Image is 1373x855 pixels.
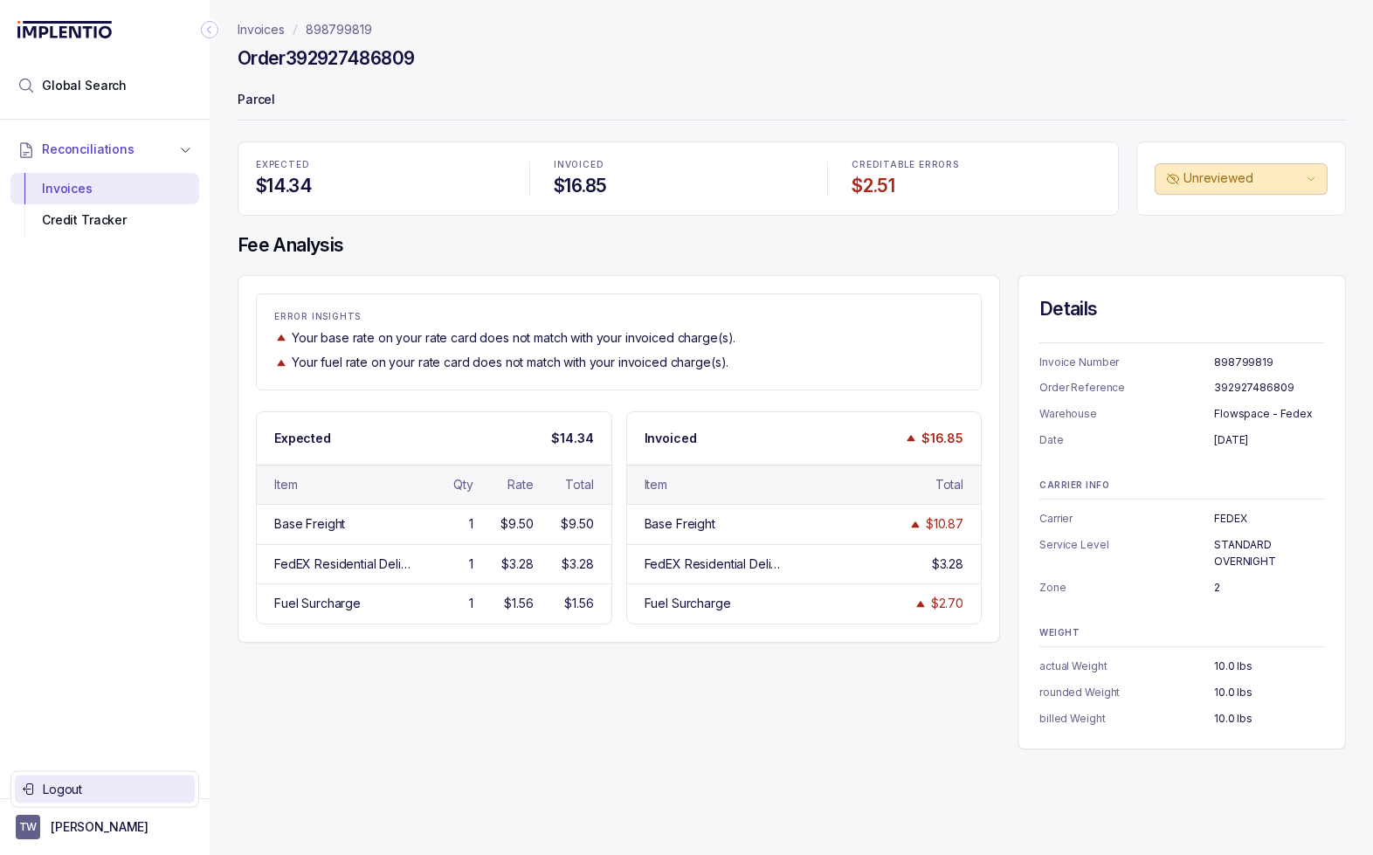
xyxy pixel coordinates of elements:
[908,518,922,531] img: trend image
[1039,536,1214,570] p: Service Level
[238,84,1346,119] p: Parcel
[931,595,963,612] div: $2.70
[1039,480,1324,491] p: CARRIER INFO
[645,476,667,493] div: Item
[1214,431,1324,449] p: [DATE]
[645,515,715,533] div: Base Freight
[507,476,533,493] div: Rate
[562,555,593,573] div: $3.28
[645,430,697,447] p: Invoiced
[1039,354,1214,371] p: Invoice Number
[238,46,414,71] h4: Order 392927486809
[1039,354,1324,449] ul: Information Summary
[16,815,194,839] button: User initials[PERSON_NAME]
[1039,658,1214,675] p: actual Weight
[1214,510,1324,527] p: FEDEX
[1214,354,1324,371] p: 898799819
[292,354,728,371] p: Your fuel rate on your rate card does not match with your invoiced charge(s).
[1214,405,1324,423] p: Flowspace - Fedex
[42,77,127,94] span: Global Search
[274,515,345,533] div: Base Freight
[238,21,285,38] a: Invoices
[554,160,803,170] p: INVOICED
[274,555,413,573] div: FedEX Residential Delivery Charge
[238,233,1346,258] h4: Fee Analysis
[24,204,185,236] div: Credit Tracker
[1214,684,1324,701] p: 10.0 lbs
[645,595,731,612] div: Fuel Surcharge
[43,781,188,798] p: Logout
[852,174,1100,198] h4: $2.51
[10,169,199,240] div: Reconciliations
[469,595,473,612] div: 1
[256,160,505,170] p: EXPECTED
[561,515,593,533] div: $9.50
[1214,379,1324,396] p: 392927486809
[1214,579,1324,596] p: 2
[1039,510,1324,596] ul: Information Summary
[274,312,963,322] p: ERROR INSIGHTS
[645,555,783,573] div: FedEX Residential Delivery Charge
[1155,163,1328,195] button: Unreviewed
[551,430,593,447] p: $14.34
[1214,536,1324,570] p: STANDARD OVERNIGHT
[904,431,918,445] img: trend image
[565,476,593,493] div: Total
[1039,579,1214,596] p: Zone
[1039,297,1324,321] h4: Details
[932,555,963,573] div: $3.28
[274,331,288,344] img: trend image
[1214,658,1324,675] p: 10.0 lbs
[42,141,135,158] span: Reconciliations
[274,430,331,447] p: Expected
[1039,510,1214,527] p: Carrier
[274,595,361,612] div: Fuel Surcharge
[1183,169,1302,187] p: Unreviewed
[914,597,928,610] img: trend image
[274,476,297,493] div: Item
[199,19,220,40] div: Collapse Icon
[1039,628,1324,638] p: WEIGHT
[852,160,1100,170] p: CREDITABLE ERRORS
[238,21,372,38] nav: breadcrumb
[1039,684,1214,701] p: rounded Weight
[1039,379,1214,396] p: Order Reference
[554,174,803,198] h4: $16.85
[1214,710,1324,727] p: 10.0 lbs
[306,21,372,38] a: 898799819
[921,430,963,447] p: $16.85
[469,515,473,533] div: 1
[504,595,533,612] div: $1.56
[564,595,593,612] div: $1.56
[1039,710,1214,727] p: billed Weight
[453,476,473,493] div: Qty
[24,173,185,204] div: Invoices
[51,818,148,836] p: [PERSON_NAME]
[292,329,735,347] p: Your base rate on your rate card does not match with your invoiced charge(s).
[500,515,533,533] div: $9.50
[274,356,288,369] img: trend image
[1039,431,1214,449] p: Date
[10,130,199,169] button: Reconciliations
[16,815,40,839] span: User initials
[935,476,963,493] div: Total
[256,174,505,198] h4: $14.34
[501,555,533,573] div: $3.28
[1039,405,1214,423] p: Warehouse
[469,555,473,573] div: 1
[926,515,963,533] div: $10.87
[1039,658,1324,727] ul: Information Summary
